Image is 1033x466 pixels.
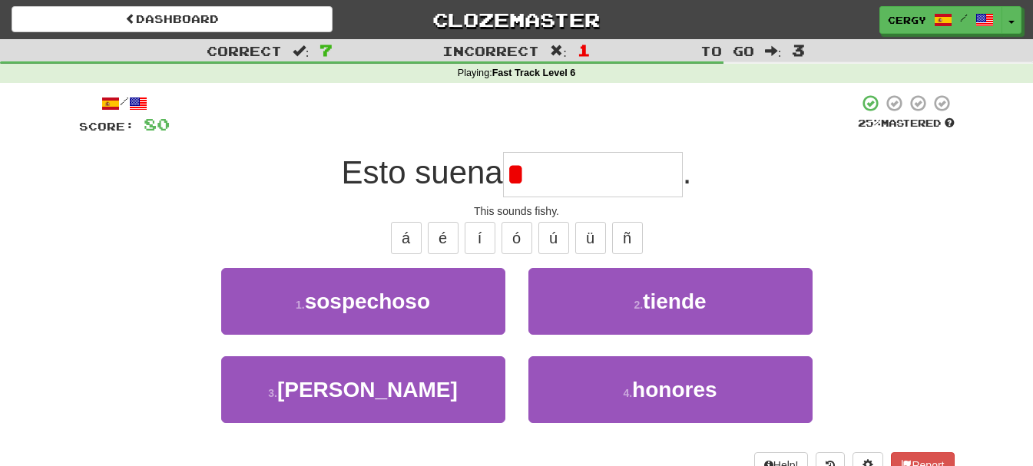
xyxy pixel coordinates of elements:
small: 1 . [296,299,305,311]
button: 3.[PERSON_NAME] [221,356,505,423]
div: / [79,94,170,113]
span: 7 [320,41,333,59]
button: í [465,222,495,254]
span: tiende [643,289,706,313]
small: 4 . [623,387,632,399]
span: Incorrect [442,43,539,58]
span: Score: [79,120,134,133]
span: 3 [792,41,805,59]
a: cergy / [879,6,1002,34]
span: 80 [144,114,170,134]
div: Mastered [858,117,955,131]
button: ó [502,222,532,254]
div: This sounds fishy. [79,203,955,219]
button: ñ [612,222,643,254]
button: é [428,222,459,254]
span: . [683,154,692,190]
button: ú [538,222,569,254]
button: á [391,222,422,254]
small: 2 . [634,299,643,311]
span: [PERSON_NAME] [277,378,458,402]
button: 4.honores [528,356,813,423]
button: 2.tiende [528,268,813,335]
span: 1 [578,41,591,59]
span: To go [700,43,754,58]
span: Esto suena [342,154,503,190]
small: 3 . [268,387,277,399]
span: : [765,45,782,58]
button: 1.sospechoso [221,268,505,335]
span: 25 % [858,117,881,129]
a: Dashboard [12,6,333,32]
strong: Fast Track Level 6 [492,68,576,78]
span: : [550,45,567,58]
span: sospechoso [305,289,430,313]
span: / [960,12,968,23]
a: Clozemaster [356,6,677,33]
span: honores [632,378,717,402]
span: Correct [207,43,282,58]
button: ü [575,222,606,254]
span: cergy [888,13,926,27]
span: : [293,45,310,58]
